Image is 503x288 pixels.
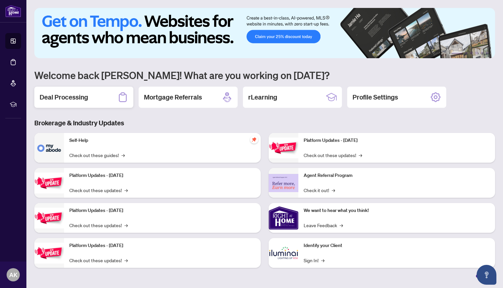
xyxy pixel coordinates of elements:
img: Identify your Client [269,238,298,268]
img: Self-Help [34,133,64,163]
img: Platform Updates - July 21, 2025 [34,208,64,228]
h2: rLearning [248,93,277,102]
p: Platform Updates - [DATE] [69,207,255,214]
p: Platform Updates - [DATE] [304,137,490,144]
h2: Profile Settings [352,93,398,102]
span: → [321,257,324,264]
a: Check it out!→ [304,186,335,194]
h2: Deal Processing [40,93,88,102]
span: → [332,186,335,194]
h1: Welcome back [PERSON_NAME]! What are you working on [DATE]? [34,69,495,81]
img: Platform Updates - June 23, 2025 [269,138,298,158]
a: Check out these updates!→ [304,151,362,159]
a: Check out these updates!→ [69,257,128,264]
a: Check out these updates!→ [69,186,128,194]
img: Agent Referral Program [269,174,298,192]
button: 6 [486,52,488,54]
a: Check out these guides!→ [69,151,125,159]
span: → [121,151,125,159]
img: Platform Updates - July 8, 2025 [34,243,64,264]
img: Platform Updates - September 16, 2025 [34,173,64,193]
span: pushpin [250,136,258,144]
p: Platform Updates - [DATE] [69,242,255,249]
button: 4 [475,52,478,54]
p: Identify your Client [304,242,490,249]
h3: Brokerage & Industry Updates [34,118,495,128]
p: Agent Referral Program [304,172,490,179]
span: AK [9,270,17,279]
img: We want to hear what you think! [269,203,298,233]
span: → [340,222,343,229]
a: Leave Feedback→ [304,222,343,229]
button: Open asap [477,265,496,285]
h2: Mortgage Referrals [144,93,202,102]
p: We want to hear what you think! [304,207,490,214]
a: Check out these updates!→ [69,222,128,229]
a: Sign In!→ [304,257,324,264]
span: → [124,186,128,194]
p: Self-Help [69,137,255,144]
span: → [359,151,362,159]
span: → [124,257,128,264]
button: 2 [465,52,467,54]
p: Platform Updates - [DATE] [69,172,255,179]
button: 5 [481,52,483,54]
img: logo [5,5,21,17]
img: Slide 0 [34,8,495,58]
button: 3 [470,52,473,54]
span: → [124,222,128,229]
button: 1 [452,52,462,54]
